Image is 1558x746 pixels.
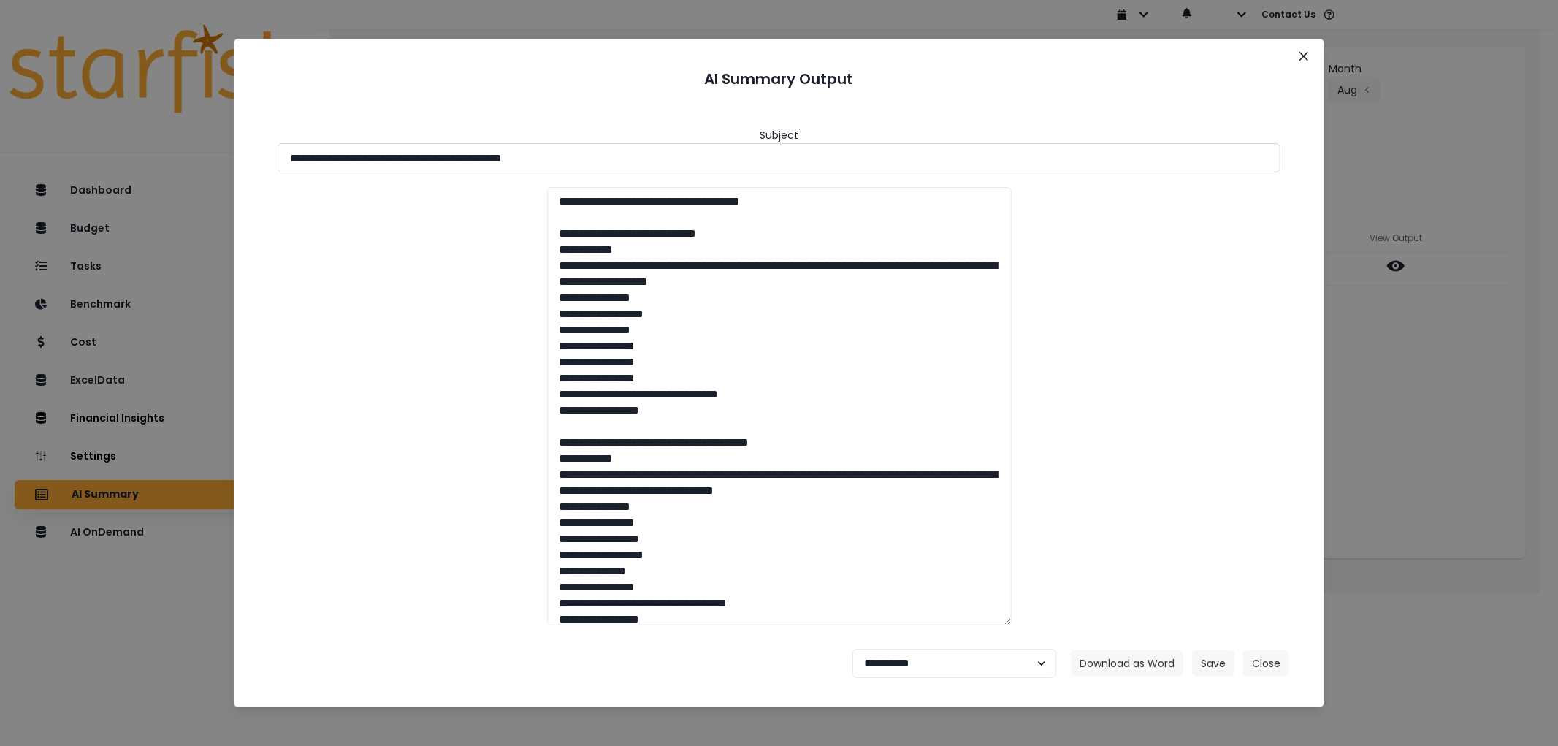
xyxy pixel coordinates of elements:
[760,128,798,143] header: Subject
[1243,650,1289,677] button: Close
[251,56,1307,102] header: AI Summary Output
[1192,650,1234,677] button: Save
[1071,650,1183,677] button: Download as Word
[1292,45,1315,68] button: Close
